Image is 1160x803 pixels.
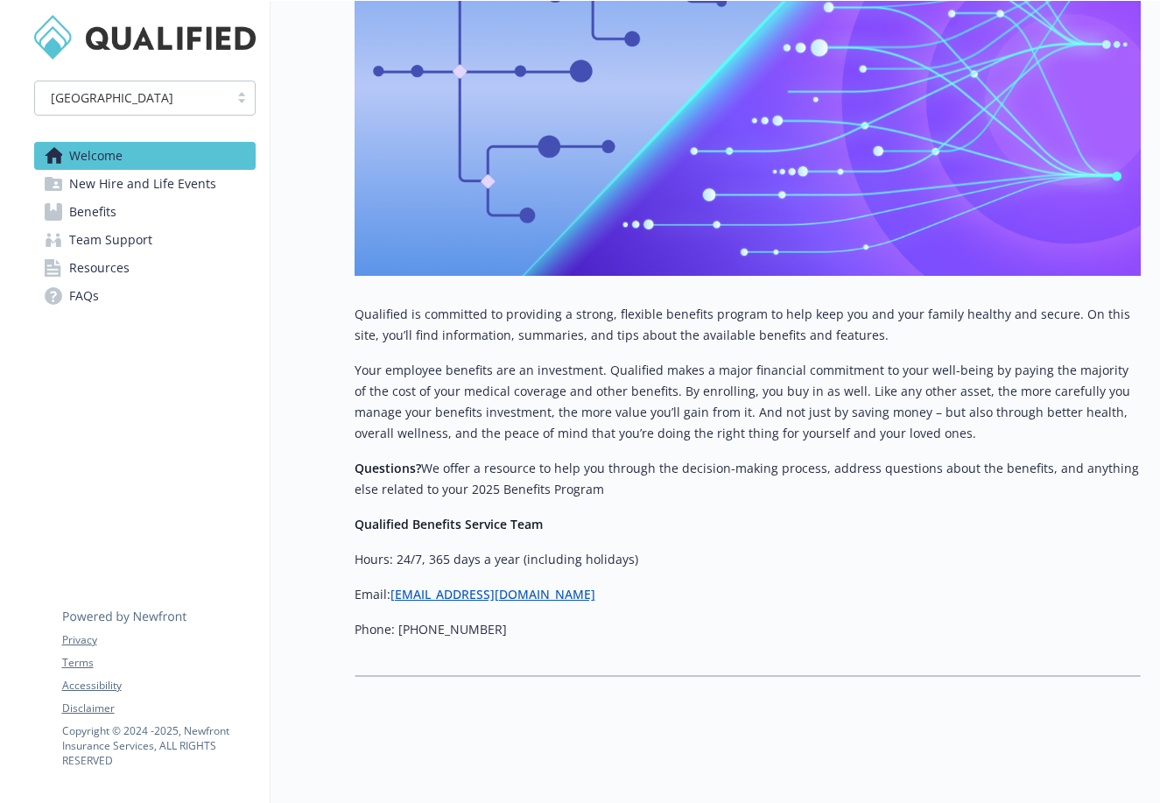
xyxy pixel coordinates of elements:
span: [GEOGRAPHIC_DATA] [44,88,220,107]
span: Welcome [69,142,123,170]
a: Terms [62,655,255,671]
span: Resources [69,254,130,282]
span: New Hire and Life Events [69,170,216,198]
span: [GEOGRAPHIC_DATA] [51,88,173,107]
p: We offer a resource to help you through the decision-making process, address questions about the ... [355,458,1141,500]
a: New Hire and Life Events [34,170,256,198]
p: Copyright © 2024 - 2025 , Newfront Insurance Services, ALL RIGHTS RESERVED [62,723,255,768]
a: Resources [34,254,256,282]
a: Accessibility [62,678,255,694]
a: Team Support [34,226,256,254]
strong: Questions? [355,460,421,476]
p: Your employee benefits are an investment. Qualified makes a major financial commitment to your we... [355,360,1141,444]
p: Phone: [PHONE_NUMBER] [355,619,1141,640]
p: Qualified is committed to providing a strong, flexible benefits program to help keep you and your... [355,304,1141,346]
p: Email: [355,584,1141,605]
a: [EMAIL_ADDRESS][DOMAIN_NAME] [390,586,595,602]
span: FAQs [69,282,99,310]
a: Benefits [34,198,256,226]
a: Disclaimer [62,701,255,716]
p: Hours: 24/7, 365 days a year (including holidays)​ [355,549,1141,570]
strong: Qualified Benefits Service Team [355,516,543,532]
a: FAQs [34,282,256,310]
a: Privacy [62,632,255,648]
span: Team Support [69,226,152,254]
a: Welcome [34,142,256,170]
span: Benefits [69,198,116,226]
